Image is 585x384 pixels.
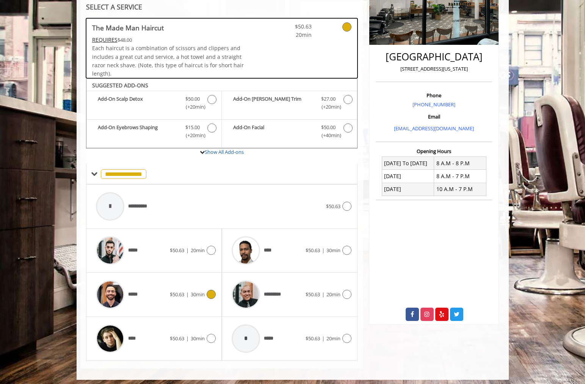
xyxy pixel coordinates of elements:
[205,149,244,155] a: Show All Add-ons
[434,170,486,183] td: 8 A.M - 7 P.M
[326,335,340,342] span: 20min
[382,183,434,196] td: [DATE]
[92,36,245,44] div: $48.00
[317,131,339,139] span: (+40min )
[434,183,486,196] td: 10 A.M - 7 P.M
[306,335,320,342] span: $50.63
[170,335,184,342] span: $50.63
[170,247,184,254] span: $50.63
[434,157,486,170] td: 8 A.M - 8 P.M
[86,78,358,149] div: The Made Man Haircut Add-onS
[412,101,455,108] a: [PHONE_NUMBER]
[378,65,490,73] p: [STREET_ADDRESS][US_STATE]
[191,291,205,298] span: 30min
[186,247,189,254] span: |
[170,291,184,298] span: $50.63
[181,131,204,139] span: (+20min )
[226,95,353,113] label: Add-On Beard Trim
[394,125,474,132] a: [EMAIL_ADDRESS][DOMAIN_NAME]
[92,36,118,43] span: This service needs some Advance to be paid before we block your appointment
[86,3,358,11] div: SELECT A SERVICE
[378,93,490,98] h3: Phone
[317,103,339,111] span: (+20min )
[376,149,492,154] h3: Opening Hours
[233,95,314,111] b: Add-On [PERSON_NAME] Trim
[378,51,490,62] h2: [GEOGRAPHIC_DATA]
[382,157,434,170] td: [DATE] To [DATE]
[378,114,490,119] h3: Email
[306,291,320,298] span: $50.63
[185,95,200,103] span: $50.00
[226,123,353,141] label: Add-On Facial
[326,247,340,254] span: 30min
[98,123,178,139] b: Add-On Eyebrows Shaping
[98,95,178,111] b: Add-On Scalp Detox
[186,291,189,298] span: |
[90,123,218,141] label: Add-On Eyebrows Shaping
[92,22,164,33] b: The Made Man Haircut
[191,335,205,342] span: 30min
[90,95,218,113] label: Add-On Scalp Detox
[92,44,244,77] span: Each haircut is a combination of scissors and clippers and includes a great cut and service, a ho...
[326,203,340,210] span: $50.63
[382,170,434,183] td: [DATE]
[306,247,320,254] span: $50.63
[326,291,340,298] span: 20min
[191,247,205,254] span: 20min
[322,291,325,298] span: |
[322,247,325,254] span: |
[267,22,312,31] span: $50.63
[233,123,314,139] b: Add-On Facial
[186,335,189,342] span: |
[321,95,336,103] span: $27.00
[267,31,312,39] span: 20min
[181,103,204,111] span: (+20min )
[185,123,200,131] span: $15.00
[322,335,325,342] span: |
[92,82,148,89] b: SUGGESTED ADD-ONS
[321,123,336,131] span: $50.00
